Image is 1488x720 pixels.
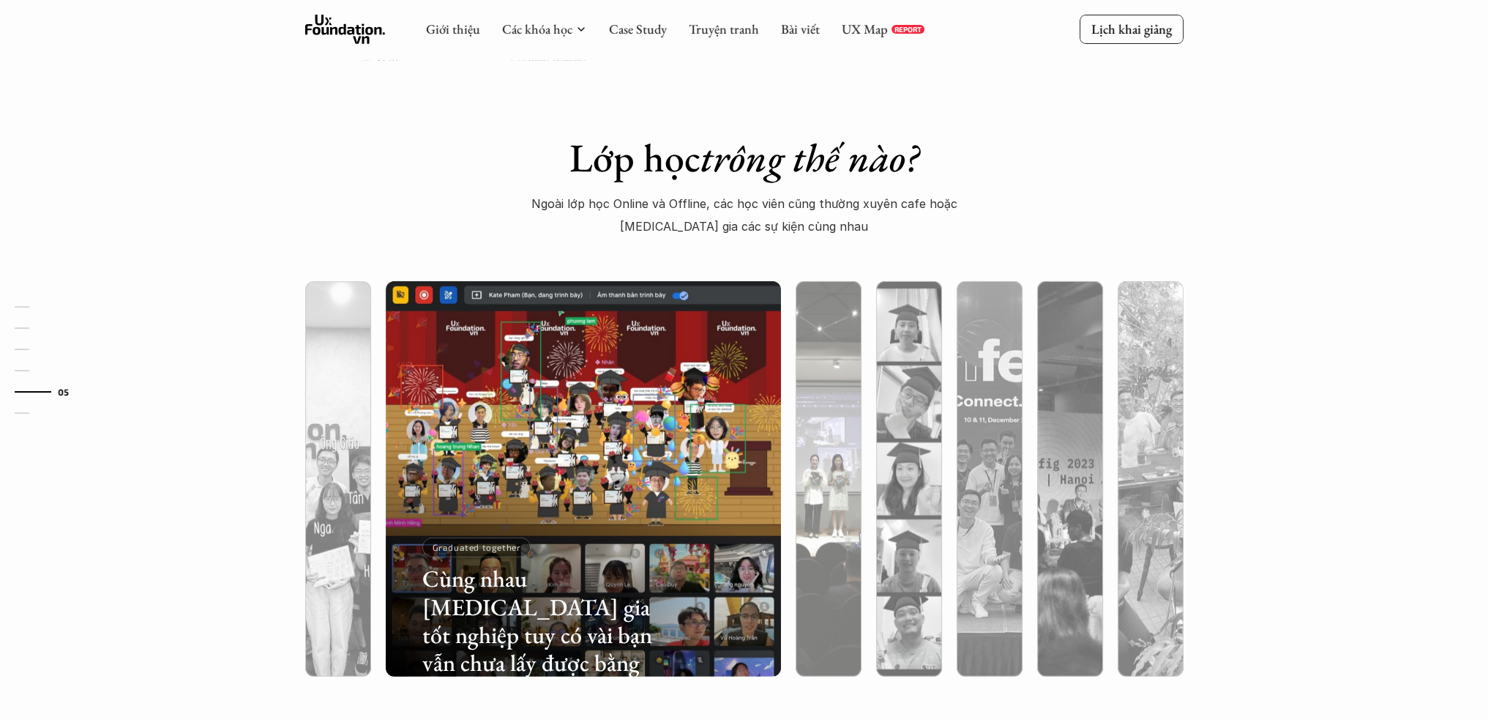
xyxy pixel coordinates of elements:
a: Bài viết [781,21,820,37]
p: REPORT [894,25,921,34]
em: trông thế nào? [700,132,919,183]
h3: Cùng nhau [MEDICAL_DATA] gia tốt nghiệp tuy có vài bạn vẫn chưa lấy được bằng [422,565,658,678]
p: Ngoài lớp học Online và Offline, các học viên cũng thường xuyên cafe hoặc [MEDICAL_DATA] gia các ... [522,193,967,237]
a: Truyện tranh [689,21,759,37]
h1: Lớp học [489,134,1000,182]
a: Giới thiệu [426,21,480,37]
a: Các khóa học [502,21,572,37]
a: UX Map [842,21,888,37]
p: Lịch khai giảng [1091,21,1172,37]
a: 05 [15,383,84,401]
a: Lịch khai giảng [1080,15,1184,43]
strong: 05 [58,387,70,397]
a: Case Study [609,21,667,37]
a: REPORT [891,25,924,34]
p: Graduated together [433,542,521,552]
